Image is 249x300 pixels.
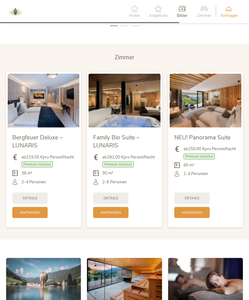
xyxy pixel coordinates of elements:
[20,210,40,215] span: Anfragen
[101,210,121,215] span: Anfragen
[104,196,118,201] span: Details
[129,14,140,18] span: Hotel
[177,14,188,18] span: Bilder
[184,154,215,159] span: Premium Inclusive
[184,162,194,168] span: 60 m²
[220,14,238,18] span: Anfragen
[149,14,168,18] span: Angebote
[174,134,231,142] span: NEU! Panorama Suite
[182,210,202,215] span: Anfragen
[6,2,25,21] img: AMONTI & LUNARIS Wellnessresort
[22,170,32,176] span: 36 m²
[26,154,43,160] b: 219,00 €
[12,134,63,150] span: Bergfeuer Deluxe – LUNARIS
[197,14,211,18] span: Zimmer
[184,146,236,152] span: ab pro Person/Nacht
[102,162,134,167] span: Premium Inclusive
[22,162,53,167] span: Premium Inclusive
[93,134,140,150] span: Family Bio Suite – LUNARIS
[170,74,241,127] img: NEU! Panorama Suite
[102,170,113,176] span: 90 m²
[107,154,124,160] b: 282,00 €
[22,179,46,185] span: 2-4 Personen
[6,9,25,14] a: AMONTI & LUNARIS Wellnessresort
[188,146,205,152] b: 250,00 €
[89,74,160,127] img: Family Bio Suite – LUNARIS
[8,74,79,127] img: Bergfeuer Deluxe – LUNARIS
[115,53,134,61] span: Zimmer
[185,196,199,201] span: Details
[184,171,208,177] span: 2-4 Personen
[102,179,127,185] span: 2-6 Personen
[22,154,74,160] span: ab pro Person/Nacht
[23,196,37,201] span: Details
[102,154,155,160] span: ab pro Person/Nacht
